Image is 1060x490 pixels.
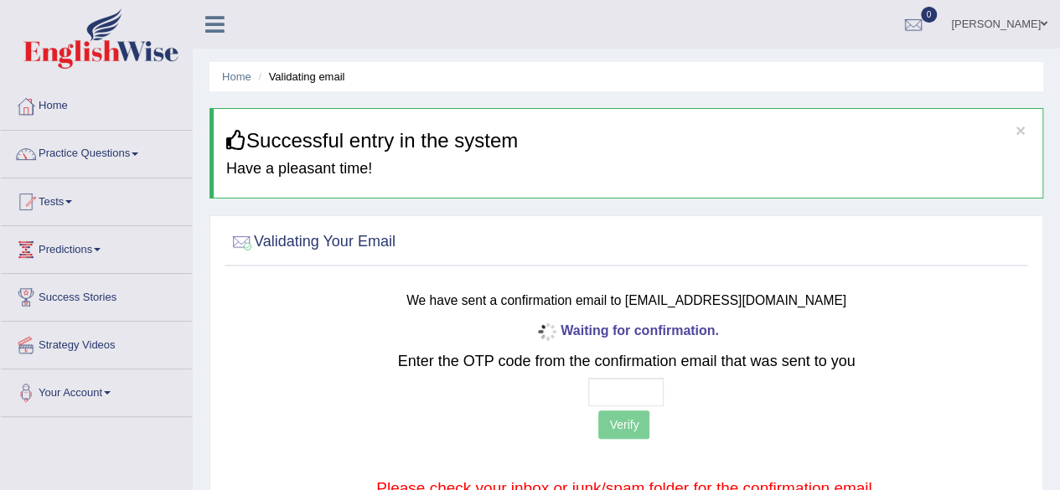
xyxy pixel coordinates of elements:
[406,293,846,307] small: We have sent a confirmation email to [EMAIL_ADDRESS][DOMAIN_NAME]
[534,323,719,338] b: Waiting for confirmation.
[229,230,396,255] h2: Validating Your Email
[1,226,192,268] a: Predictions
[1,83,192,125] a: Home
[226,161,1030,178] h4: Have a pleasant time!
[1,322,192,364] a: Strategy Videos
[1,369,192,411] a: Your Account
[1,178,192,220] a: Tests
[222,70,251,83] a: Home
[1,274,192,316] a: Success Stories
[254,69,344,85] li: Validating email
[297,353,957,370] h2: Enter the OTP code from the confirmation email that was sent to you
[1016,121,1026,139] button: ×
[534,318,561,345] img: icon-progress-circle-small.gif
[921,7,938,23] span: 0
[226,130,1030,152] h3: Successful entry in the system
[1,131,192,173] a: Practice Questions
